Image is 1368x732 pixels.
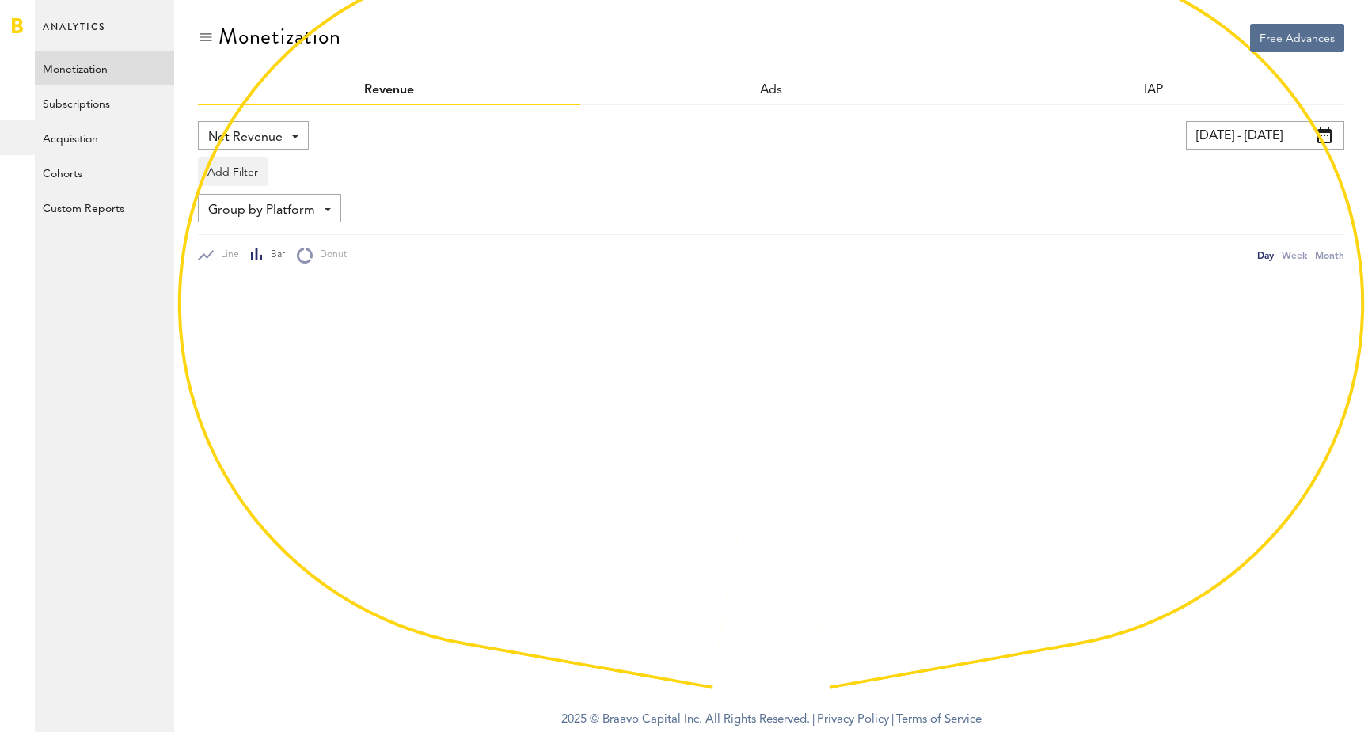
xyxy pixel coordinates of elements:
[896,714,982,726] a: Terms of Service
[208,197,315,224] span: Group by Platform
[208,124,283,151] span: Net Revenue
[218,24,341,49] div: Monetization
[1282,247,1307,264] div: Week
[35,190,174,225] a: Custom Reports
[198,157,268,186] button: Add Filter
[214,248,239,262] span: Line
[561,708,810,732] span: 2025 © Braavo Capital Inc. All Rights Reserved.
[1257,247,1274,264] div: Day
[1250,24,1344,52] button: Free Advances
[35,51,174,85] a: Monetization
[43,17,105,51] span: Analytics
[1244,685,1352,724] iframe: Opens a widget where you can find more information
[35,120,174,155] a: Acquisition
[1144,84,1163,97] a: IAP
[35,85,174,120] a: Subscriptions
[1315,247,1344,264] div: Month
[364,84,414,97] a: Revenue
[35,155,174,190] a: Cohorts
[264,248,285,262] span: Bar
[760,84,782,97] a: Ads
[817,714,889,726] a: Privacy Policy
[313,248,347,262] span: Donut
